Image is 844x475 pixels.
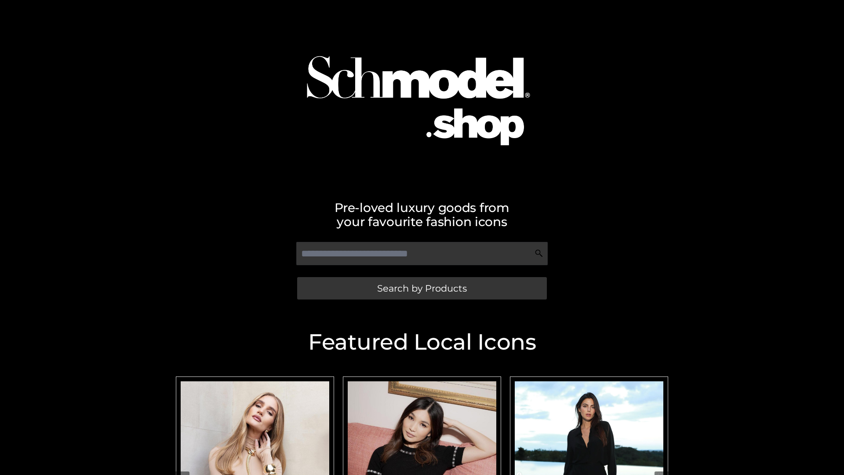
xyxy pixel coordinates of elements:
a: Search by Products [297,277,547,300]
span: Search by Products [377,284,467,293]
h2: Pre-loved luxury goods from your favourite fashion icons [171,201,673,229]
img: Search Icon [535,249,543,258]
h2: Featured Local Icons​ [171,331,673,353]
